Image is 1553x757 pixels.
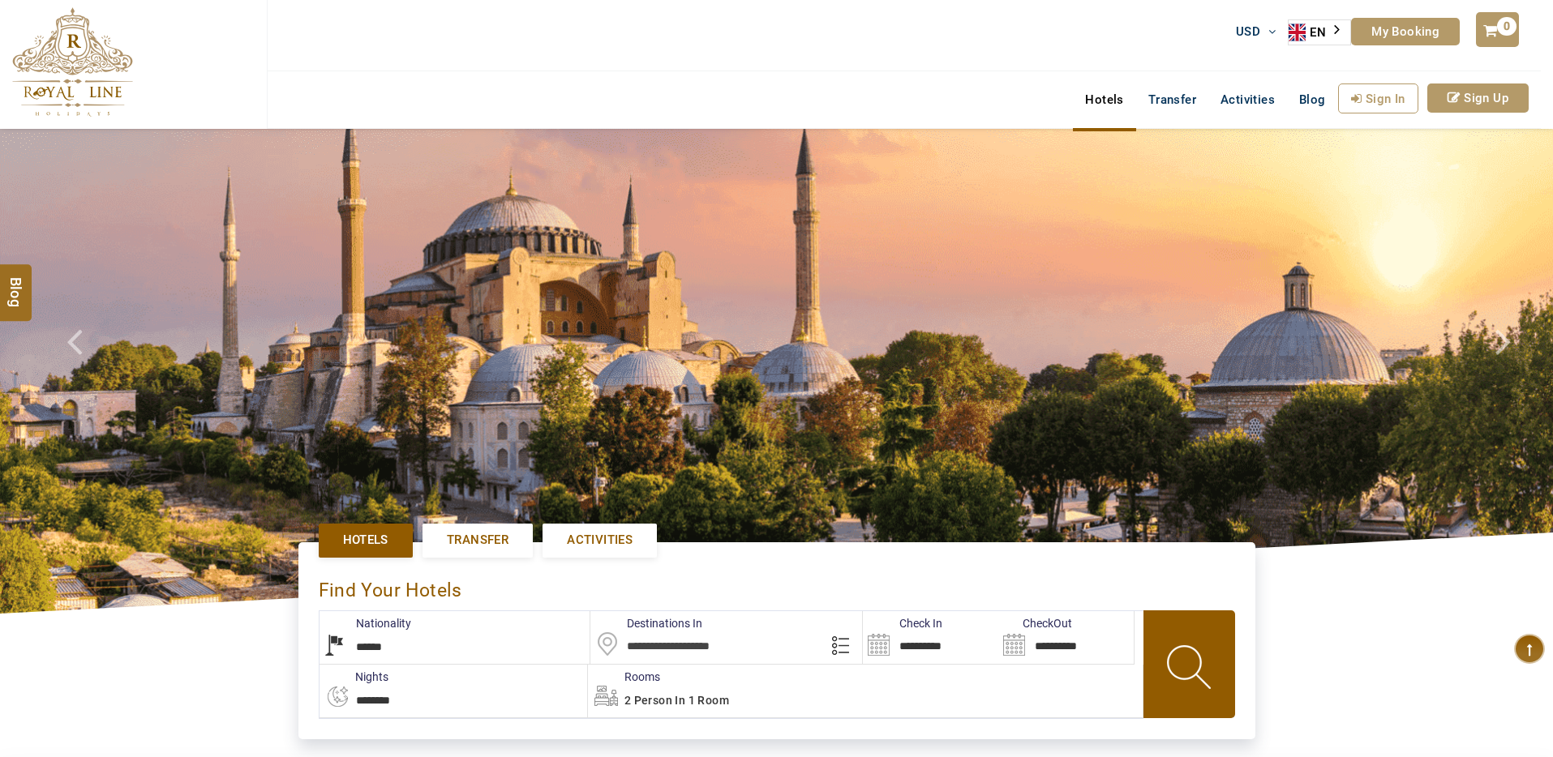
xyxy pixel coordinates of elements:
[567,532,633,549] span: Activities
[6,277,27,291] span: Blog
[624,694,729,707] span: 2 Person in 1 Room
[46,129,124,614] a: Check next prev
[998,611,1134,664] input: Search
[1289,20,1350,45] a: EN
[1287,83,1338,116] a: Blog
[1136,83,1208,116] a: Transfer
[1351,18,1460,45] a: My Booking
[1288,19,1351,45] aside: Language selected: English
[1208,83,1287,116] a: Activities
[1299,92,1326,107] span: Blog
[863,615,942,631] label: Check In
[1475,129,1553,614] a: Check next image
[447,532,508,549] span: Transfer
[590,615,702,631] label: Destinations In
[1073,83,1135,116] a: Hotels
[1338,83,1418,113] a: Sign In
[588,669,660,685] label: Rooms
[1476,12,1518,47] a: 0
[1427,83,1529,113] a: Sign Up
[423,524,533,557] a: Transfer
[320,615,411,631] label: Nationality
[319,524,413,557] a: Hotels
[343,532,388,549] span: Hotels
[1497,17,1517,36] span: 0
[319,562,1235,610] div: Find Your Hotels
[1288,19,1351,45] div: Language
[319,669,388,685] label: nights
[863,611,998,664] input: Search
[998,615,1072,631] label: CheckOut
[12,7,133,117] img: The Royal Line Holidays
[1236,24,1260,39] span: USD
[543,524,657,557] a: Activities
